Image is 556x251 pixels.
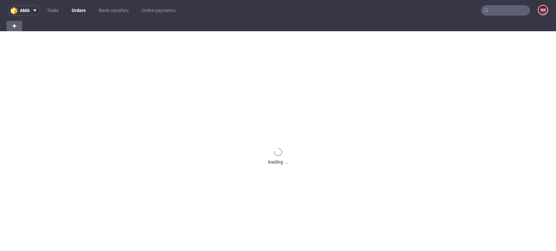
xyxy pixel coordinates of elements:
[20,8,30,13] span: ama
[95,5,133,16] a: Bank transfers
[538,6,548,15] figcaption: NK
[8,5,40,16] button: ama
[11,7,20,14] img: logo
[43,5,63,16] a: Tasks
[138,5,179,16] a: Online payments
[268,159,288,165] div: loading ...
[68,5,90,16] a: Orders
